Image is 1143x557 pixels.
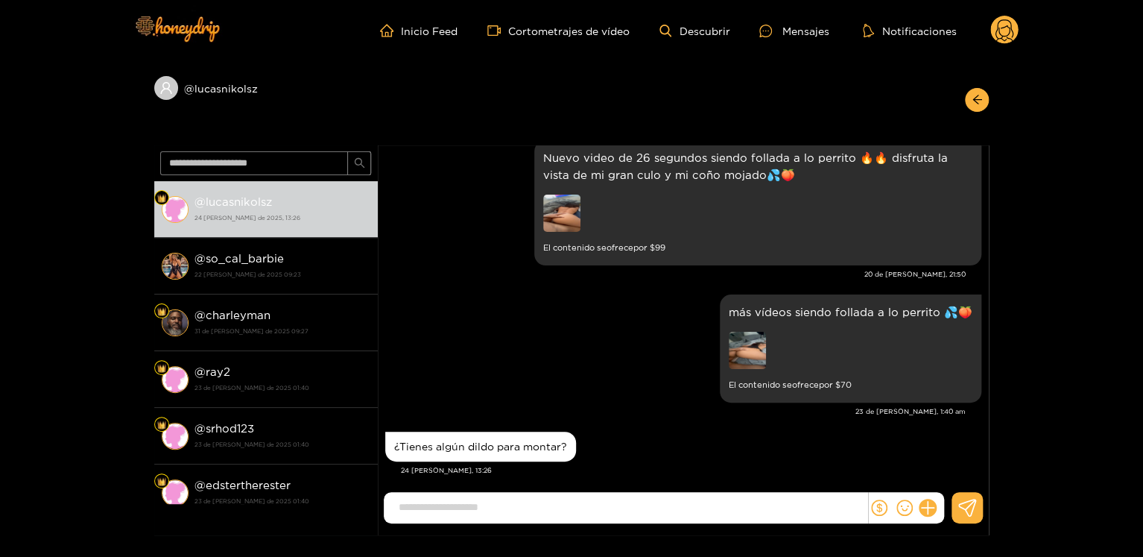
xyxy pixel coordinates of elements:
font: ofrece [607,243,633,252]
button: dólar [868,497,890,519]
button: flecha izquierda [965,88,989,112]
img: avance [543,195,580,232]
img: conversación [162,253,189,280]
font: @ [194,365,206,378]
button: Notificaciones [858,23,960,38]
font: ofrece [792,380,819,389]
img: conversación [162,479,189,506]
a: Cortometrajes de vídeo [487,24,630,37]
img: conversación [162,423,189,450]
div: 20 de julio, 21:50 [534,140,981,265]
a: Inicio Feed [380,24,457,37]
font: srhod123 [206,422,254,435]
font: Mensajes [782,25,829,37]
font: 20 de [PERSON_NAME], 21:50 [864,271,966,278]
div: 23 de julio, 1:40 am [720,295,981,403]
font: 31 de [PERSON_NAME] de 2025 09:27 [194,328,308,334]
div: @lucasnikolsz​ [154,76,378,123]
font: ¿Tienes algún dildo para montar? [394,441,567,452]
font: El contenido se [543,243,607,252]
img: Nivel de ventilador [157,477,166,486]
font: @charleyman [194,309,270,321]
font: @lucasnikolsz [184,83,258,94]
font: 23 de [PERSON_NAME] de 2025 01:40 [194,385,309,391]
img: Nivel de ventilador [157,307,166,316]
img: conversación [162,309,189,336]
img: conversación [162,366,189,393]
span: flecha izquierda [972,94,983,107]
font: por $ [633,243,655,252]
div: 24 de agosto, 13:26 [385,432,576,462]
font: Nuevo video de 26 segundos siendo follada a lo perrito 🔥🔥 disfruta la vista de mi gran culo y mi ... [543,151,948,181]
span: cámara de vídeo [487,24,508,37]
font: 22 [PERSON_NAME] de 2025 09:23 [194,271,301,277]
img: Nivel de ventilador [157,421,166,429]
font: ray2 [206,365,230,378]
font: @ [194,422,206,435]
font: Notificaciones [881,25,956,37]
img: conversación [162,196,189,223]
span: sonrisa [896,500,913,516]
font: @ [194,252,206,265]
font: 70 [840,380,852,389]
font: Descubrir [679,25,729,37]
font: 24 [PERSON_NAME], 13:26 [401,467,492,474]
img: Nivel de ventilador [157,194,166,203]
font: Cortometrajes de vídeo [508,25,630,37]
span: hogar [380,24,401,37]
font: por $ [819,380,840,389]
span: dólar [871,500,887,516]
font: Inicio Feed [401,25,457,37]
span: usuario [159,81,173,95]
font: 99 [655,243,665,252]
font: 24 [PERSON_NAME] de 2025, 13:26 [194,215,300,221]
button: buscar [347,151,371,175]
font: 23 de [PERSON_NAME], 1:40 am [855,408,966,415]
img: Nivel de ventilador [157,364,166,373]
font: @edstertherester [194,479,291,491]
span: buscar [354,157,365,170]
font: 23 de [PERSON_NAME] de 2025 01:40 [194,498,309,504]
font: El contenido se [729,380,792,389]
a: Descubrir [659,25,729,37]
font: 23 de [PERSON_NAME] de 2025 01:40 [194,441,309,447]
img: avance [729,332,766,369]
font: so_cal_barbie [206,252,284,265]
font: más vídeos siendo follada a lo perrito 💦🍑 [729,306,972,318]
font: @lucasnikolsz [194,195,272,208]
